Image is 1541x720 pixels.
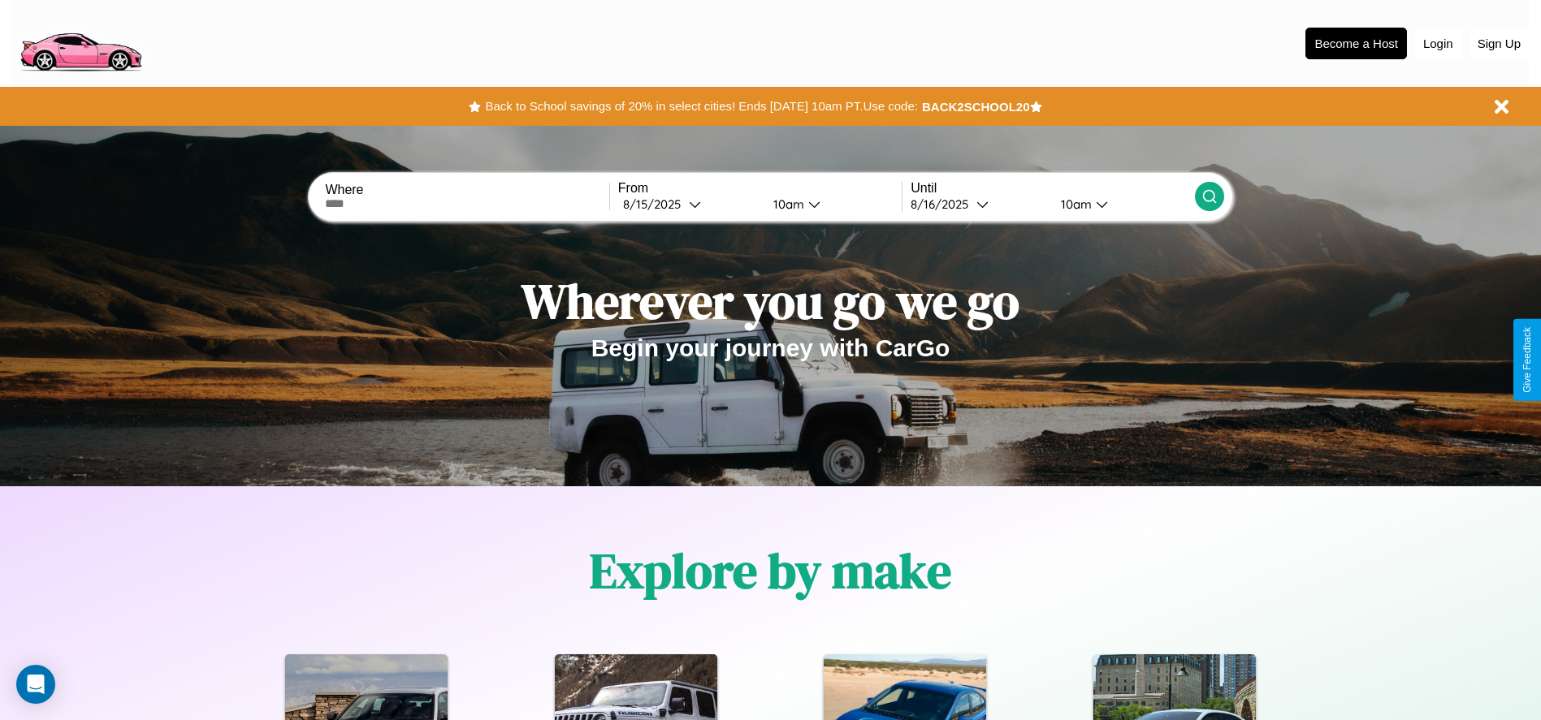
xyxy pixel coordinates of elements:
[481,95,921,118] button: Back to School savings of 20% in select cities! Ends [DATE] 10am PT.Use code:
[922,100,1030,114] b: BACK2SCHOOL20
[1415,28,1461,58] button: Login
[1522,327,1533,393] div: Give Feedback
[911,181,1194,196] label: Until
[325,183,608,197] label: Where
[623,196,689,212] div: 8 / 15 / 2025
[1305,28,1407,59] button: Become a Host
[760,196,903,213] button: 10am
[16,665,55,704] div: Open Intercom Messenger
[765,196,808,212] div: 10am
[1048,196,1195,213] button: 10am
[1470,28,1529,58] button: Sign Up
[1053,196,1096,212] div: 10am
[618,181,902,196] label: From
[911,196,976,212] div: 8 / 16 / 2025
[590,537,951,604] h1: Explore by make
[12,8,149,75] img: logo
[618,196,760,213] button: 8/15/2025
